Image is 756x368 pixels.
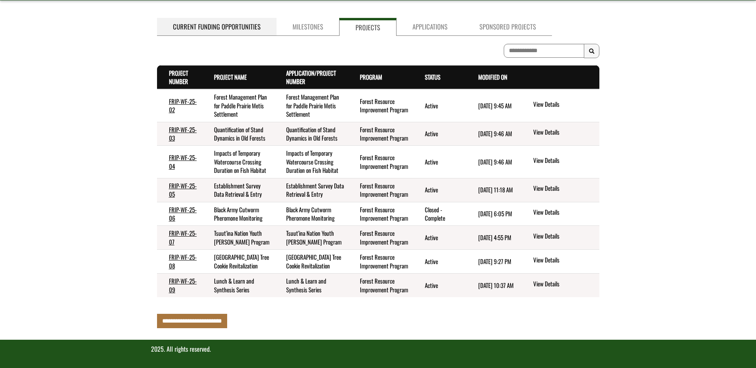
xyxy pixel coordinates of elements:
[169,181,197,198] a: FRIP-WF-25-05
[274,250,348,274] td: University of Alberta Tree Cookie Revitalization
[157,122,202,146] td: FRIP-WF-25-03
[413,122,466,146] td: Active
[169,276,197,294] a: FRIP-WF-25-09
[202,178,274,202] td: Establishment Survey Data Retrieval & Entry
[274,226,348,250] td: Tsuut'ina Nation Youth Woods Program
[425,72,440,81] a: Status
[202,202,274,226] td: Black Army Cutworm Pheromone Monitoring
[520,178,599,202] td: action menu
[533,280,596,289] a: View details
[520,250,599,274] td: action menu
[202,226,274,250] td: Tsuut'ina Nation Youth Woods Program
[466,178,520,202] td: 11/22/2024 11:18 AM
[214,72,247,81] a: Project Name
[413,202,466,226] td: Closed - Complete
[169,153,197,170] a: FRIP-WF-25-04
[202,146,274,178] td: Impacts of Temporary Watercourse Crossing Duration on Fish Habitat
[348,202,412,226] td: Forest Resource Improvement Program
[413,89,466,122] td: Active
[274,146,348,178] td: Impacts of Temporary Watercourse Crossing Duration on Fish Habitat
[520,146,599,178] td: action menu
[277,18,339,36] a: Milestones
[360,72,382,81] a: Program
[397,18,463,36] a: Applications
[413,274,466,297] td: Active
[463,18,552,36] a: Sponsored Projects
[151,345,605,354] p: 2025
[202,250,274,274] td: University of Alberta Tree Cookie Revitalization
[274,122,348,146] td: Quantification of Stand Dynamics in Old Forests
[157,202,202,226] td: FRIP-WF-25-06
[413,250,466,274] td: Active
[286,69,336,86] a: Application/Project Number
[413,146,466,178] td: Active
[157,250,202,274] td: FRIP-WF-25-08
[466,146,520,178] td: 5/22/2025 9:46 AM
[533,232,596,241] a: View details
[157,146,202,178] td: FRIP-WF-25-04
[169,69,188,86] a: Project Number
[478,72,507,81] a: Modified On
[478,101,512,110] time: [DATE] 9:45 AM
[157,178,202,202] td: FRIP-WF-25-05
[413,178,466,202] td: Active
[478,157,512,166] time: [DATE] 9:46 AM
[466,274,520,297] td: 3/5/2025 10:37 AM
[202,89,274,122] td: Forest Management Plan for Paddle Prairie Metis Settlement
[520,226,599,250] td: action menu
[169,229,197,246] a: FRIP-WF-25-07
[348,146,412,178] td: Forest Resource Improvement Program
[348,250,412,274] td: Forest Resource Improvement Program
[169,205,197,222] a: FRIP-WF-25-06
[348,122,412,146] td: Forest Resource Improvement Program
[533,184,596,194] a: View details
[274,89,348,122] td: Forest Management Plan for Paddle Prairie Metis Settlement
[520,122,599,146] td: action menu
[157,226,202,250] td: FRIP-WF-25-07
[533,208,596,217] a: View details
[169,97,197,114] a: FRIP-WF-25-02
[533,156,596,166] a: View details
[169,125,197,142] a: FRIP-WF-25-03
[478,209,512,218] time: [DATE] 6:05 PM
[348,178,412,202] td: Forest Resource Improvement Program
[520,202,599,226] td: action menu
[533,100,596,110] a: View details
[466,122,520,146] td: 11/22/2024 9:46 AM
[413,226,466,250] td: Active
[339,18,397,36] a: Projects
[520,89,599,122] td: action menu
[202,122,274,146] td: Quantification of Stand Dynamics in Old Forests
[157,274,202,297] td: FRIP-WF-25-09
[478,129,512,138] time: [DATE] 9:46 AM
[533,128,596,137] a: View details
[584,44,599,58] button: Search Results
[533,256,596,265] a: View details
[274,202,348,226] td: Black Army Cutworm Pheromone Monitoring
[466,202,520,226] td: 2/27/2025 6:05 PM
[478,233,511,242] time: [DATE] 4:55 PM
[202,274,274,297] td: Lunch & Learn and Synthesis Series
[157,89,202,122] td: FRIP-WF-25-02
[348,226,412,250] td: Forest Resource Improvement Program
[348,89,412,122] td: Forest Resource Improvement Program
[466,250,520,274] td: 9/22/2025 9:27 PM
[520,65,599,89] th: Actions
[478,257,511,266] time: [DATE] 9:27 PM
[466,226,520,250] td: 4/3/2025 4:55 PM
[478,281,514,290] time: [DATE] 10:37 AM
[520,274,599,297] td: action menu
[169,253,197,270] a: FRIP-WF-25-08
[157,18,277,36] a: Current Funding Opportunities
[478,185,513,194] time: [DATE] 11:18 AM
[348,274,412,297] td: Forest Resource Improvement Program
[274,274,348,297] td: Lunch & Learn and Synthesis Series
[274,178,348,202] td: Establishment Survey Data Retrieval & Entry
[164,344,211,354] span: . All rights reserved.
[466,89,520,122] td: 11/22/2024 9:45 AM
